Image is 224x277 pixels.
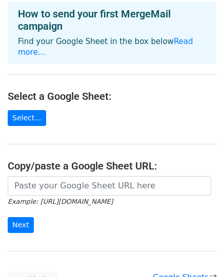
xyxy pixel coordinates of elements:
a: Select... [8,110,46,126]
p: Find your Google Sheet in the box below [18,36,206,58]
h4: Copy/paste a Google Sheet URL: [8,160,216,172]
small: Example: [URL][DOMAIN_NAME] [8,198,113,205]
input: Paste your Google Sheet URL here [8,176,211,196]
input: Next [8,217,34,233]
h4: Select a Google Sheet: [8,90,216,102]
h4: How to send your first MergeMail campaign [18,8,206,32]
iframe: Chat Widget [173,228,224,277]
a: Read more... [18,37,193,57]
